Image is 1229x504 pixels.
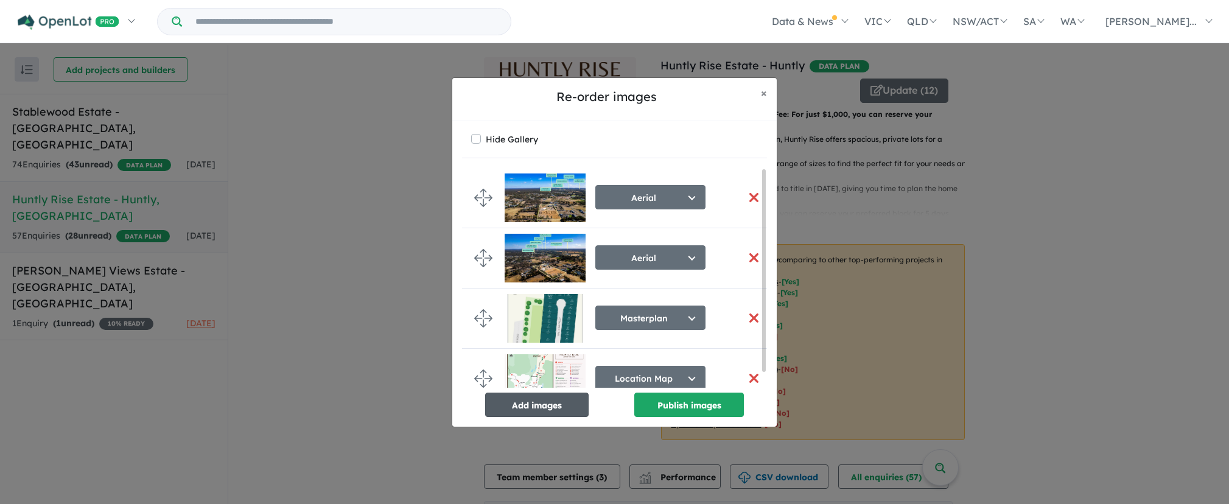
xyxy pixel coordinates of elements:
[595,245,706,270] button: Aerial
[505,294,586,343] img: Huntly%20Rise%20Estate%20-%20Huntly___1731028314.jpg
[474,249,492,267] img: drag.svg
[18,15,119,30] img: Openlot PRO Logo White
[184,9,508,35] input: Try estate name, suburb, builder or developer
[761,86,767,100] span: ×
[474,189,492,207] img: drag.svg
[462,88,751,106] h5: Re-order images
[486,131,538,148] label: Hide Gallery
[505,354,586,403] img: Huntly%20Rise%20Estate%20-%20Huntly___1731028409.png
[595,366,706,390] button: Location Map
[595,185,706,209] button: Aerial
[474,309,492,327] img: drag.svg
[485,393,589,417] button: Add images
[505,173,586,222] img: Huntly%20Rise%20Estate%20-%20Huntly___1732574399.jpg
[1105,15,1197,27] span: [PERSON_NAME]...
[595,306,706,330] button: Masterplan
[634,393,744,417] button: Publish images
[474,369,492,388] img: drag.svg
[505,234,586,282] img: Huntly%20Rise%20Estate%20-%20Huntly___1732574399_0.jpg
